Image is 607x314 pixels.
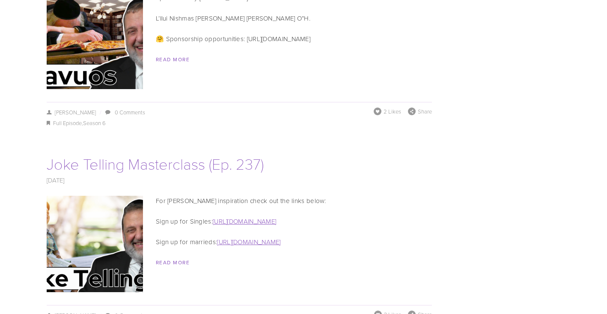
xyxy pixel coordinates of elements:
[9,196,181,292] img: Joke Telling Masterclass (Ep. 237)
[213,217,276,226] a: [URL][DOMAIN_NAME]
[47,118,432,129] div: ,
[47,176,65,185] a: [DATE]
[217,237,280,246] a: [URL][DOMAIN_NAME]
[47,153,264,174] a: Joke Telling Masterclass (Ep. 237)
[47,216,432,227] p: Sign up for Singles:
[53,119,82,127] a: Full Episode
[47,13,432,24] p: L’Ilui Nishmas [PERSON_NAME] [PERSON_NAME] O”H.
[47,237,432,247] p: Sign up for marrieds:
[156,259,190,266] a: Read More
[115,108,145,116] a: 0 Comments
[47,34,432,44] p: 🤗 Sponsorship opportunities: [URL][DOMAIN_NAME]
[47,196,432,206] p: For [PERSON_NAME] inspiration check out the links below:
[47,108,96,116] a: [PERSON_NAME]
[83,119,106,127] a: Season 6
[384,108,401,115] span: 2 Likes
[156,56,190,63] a: Read More
[96,108,104,116] span: /
[408,108,432,115] div: Share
